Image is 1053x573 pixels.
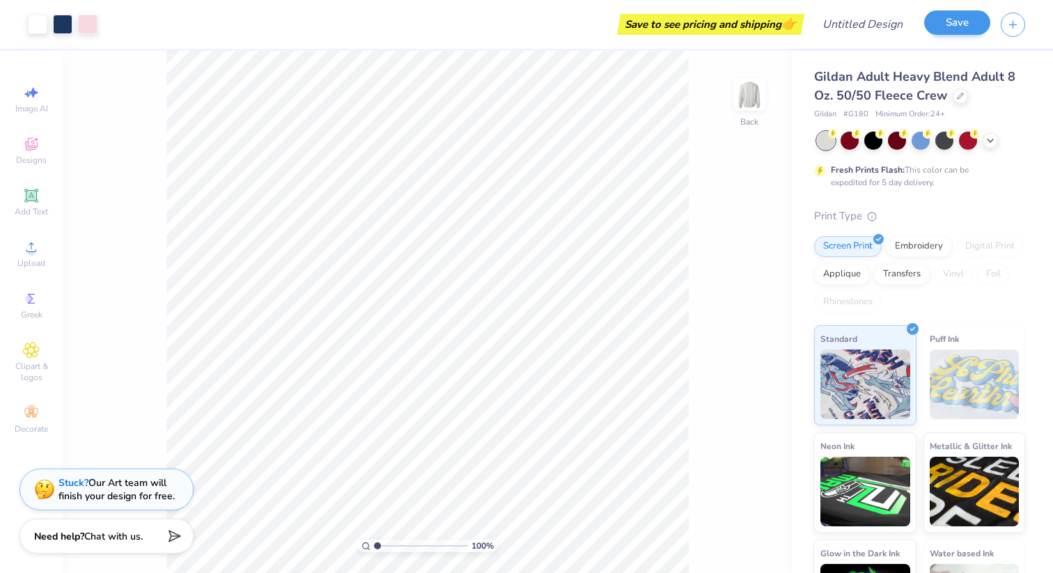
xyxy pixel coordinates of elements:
div: This color can be expedited for 5 day delivery. [831,164,1002,189]
button: Save [924,10,990,35]
span: Minimum Order: 24 + [875,109,945,120]
div: Back [740,116,758,128]
span: Decorate [15,423,48,434]
span: Glow in the Dark Ink [820,546,900,560]
strong: Fresh Prints Flash: [831,164,905,175]
img: Puff Ink [930,350,1020,419]
span: Clipart & logos [7,361,56,383]
span: Gildan [814,109,836,120]
img: Back [735,81,763,109]
div: Print Type [814,208,1025,224]
span: Chat with us. [84,530,143,543]
span: Designs [16,155,47,166]
img: Standard [820,350,910,419]
div: Rhinestones [814,292,882,313]
div: Save to see pricing and shipping [621,14,801,35]
span: Add Text [15,206,48,217]
div: Our Art team will finish your design for free. [58,476,175,503]
span: Upload [17,258,45,269]
span: Neon Ink [820,439,855,453]
span: 100 % [471,540,494,552]
span: Water based Ink [930,546,994,560]
img: Neon Ink [820,457,910,526]
span: Greek [21,309,42,320]
img: Metallic & Glitter Ink [930,457,1020,526]
div: Transfers [874,264,930,285]
div: Embroidery [886,236,952,257]
input: Untitled Design [811,10,914,38]
span: Puff Ink [930,331,959,346]
span: Standard [820,331,857,346]
strong: Need help? [34,530,84,543]
div: Applique [814,264,870,285]
span: # G180 [843,109,868,120]
strong: Stuck? [58,476,88,489]
span: 👉 [781,15,797,32]
div: Vinyl [934,264,973,285]
div: Digital Print [956,236,1024,257]
div: Screen Print [814,236,882,257]
span: Image AI [15,103,48,114]
span: Gildan Adult Heavy Blend Adult 8 Oz. 50/50 Fleece Crew [814,68,1015,104]
div: Foil [977,264,1010,285]
span: Metallic & Glitter Ink [930,439,1012,453]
